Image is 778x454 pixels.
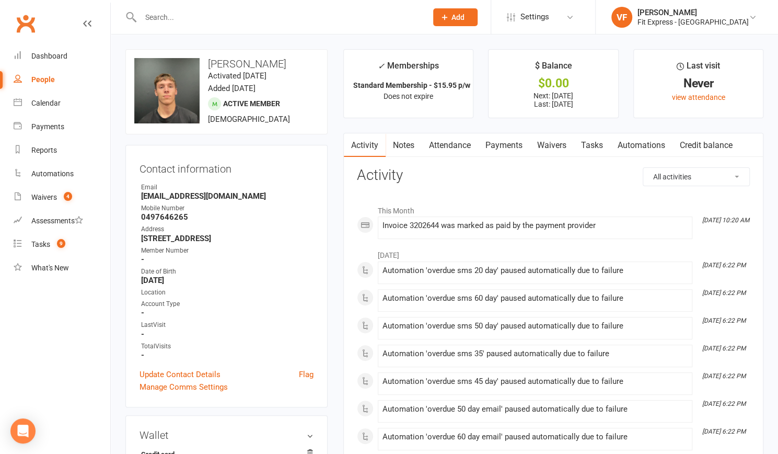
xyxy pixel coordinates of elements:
span: Does not expire [384,92,433,100]
div: What's New [31,264,69,272]
div: Automations [31,169,74,178]
time: Added [DATE] [208,84,256,93]
a: Waivers [530,133,574,157]
a: Waivers 4 [14,186,110,209]
div: Mobile Number [141,203,313,213]
strong: Standard Membership - $15.95 p/w [353,81,470,89]
a: Tasks 9 [14,233,110,256]
div: Invoice 3202644 was marked as paid by the payment provider [382,221,688,230]
i: [DATE] 6:22 PM [702,317,746,324]
div: Automation 'overdue sms 35' paused automatically due to failure [382,349,688,358]
i: [DATE] 6:22 PM [702,428,746,435]
strong: 0497646265 [141,212,313,222]
h3: Wallet [140,429,313,441]
button: Add [433,8,478,26]
div: Member Number [141,246,313,256]
strong: - [141,255,313,264]
div: Automation 'overdue 60 day email' paused automatically due to failure [382,433,688,441]
div: $ Balance [535,59,572,78]
a: Clubworx [13,10,39,37]
i: [DATE] 6:22 PM [702,345,746,352]
div: Reports [31,146,57,154]
a: Automations [14,162,110,186]
a: Payments [478,133,530,157]
a: What's New [14,256,110,280]
a: Tasks [574,133,610,157]
a: Credit balance [672,133,740,157]
div: Fit Express - [GEOGRAPHIC_DATA] [637,17,749,27]
p: Next: [DATE] Last: [DATE] [498,92,608,108]
span: 9 [57,239,65,248]
h3: [PERSON_NAME] [134,58,319,70]
a: Manage Comms Settings [140,381,228,393]
a: Automations [610,133,672,157]
div: Date of Birth [141,267,313,277]
span: Add [451,13,465,21]
div: People [31,75,55,84]
a: Update Contact Details [140,368,220,381]
strong: - [141,330,313,339]
div: LastVisit [141,320,313,330]
div: $0.00 [498,78,608,89]
li: [DATE] [357,244,750,261]
strong: - [141,308,313,317]
i: [DATE] 6:22 PM [702,372,746,380]
a: Payments [14,115,110,139]
strong: [EMAIL_ADDRESS][DOMAIN_NAME] [141,191,313,201]
div: Automation 'overdue 50 day email' paused automatically due to failure [382,405,688,414]
div: Assessments [31,217,83,225]
i: [DATE] 6:22 PM [702,400,746,407]
div: Email [141,183,313,192]
a: Notes [386,133,422,157]
div: Automation 'overdue sms 45 day' paused automatically due to failure [382,377,688,386]
strong: [STREET_ADDRESS] [141,234,313,243]
i: [DATE] 6:22 PM [702,289,746,297]
li: This Month [357,200,750,217]
div: [PERSON_NAME] [637,8,749,17]
a: Attendance [422,133,478,157]
time: Activated [DATE] [208,71,266,81]
a: People [14,68,110,92]
div: Account Type [141,299,313,309]
div: Never [643,78,753,89]
strong: - [141,350,313,360]
span: 4 [64,192,72,201]
div: Automation 'overdue sms 60 day' paused automatically due to failure [382,294,688,303]
a: Calendar [14,92,110,115]
div: Payments [31,122,64,131]
div: Last visit [677,59,720,78]
strong: [DATE] [141,276,313,285]
div: Memberships [378,59,439,78]
a: Assessments [14,209,110,233]
div: Calendar [31,99,61,107]
img: image1714462775.png [134,58,200,123]
span: Settings [520,5,549,29]
div: TotalVisits [141,342,313,351]
div: Automation 'overdue sms 20 day' paused automatically due to failure [382,266,688,275]
a: Dashboard [14,44,110,68]
div: VF [611,7,632,28]
i: [DATE] 6:22 PM [702,262,746,269]
h3: Contact information [140,159,313,175]
div: Open Intercom Messenger [10,418,36,444]
h3: Activity [357,167,750,184]
a: Reports [14,139,110,162]
div: Location [141,288,313,298]
span: [DEMOGRAPHIC_DATA] [208,115,290,124]
a: Activity [344,133,386,157]
i: ✓ [378,61,385,71]
a: Flag [299,368,313,381]
span: Active member [223,99,280,108]
input: Search... [137,10,420,25]
div: Dashboard [31,52,67,60]
div: Automation 'overdue sms 50 day' paused automatically due to failure [382,322,688,331]
i: [DATE] 10:20 AM [702,217,749,224]
div: Tasks [31,240,50,248]
div: Address [141,224,313,234]
div: Waivers [31,193,57,201]
a: view attendance [671,93,725,101]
